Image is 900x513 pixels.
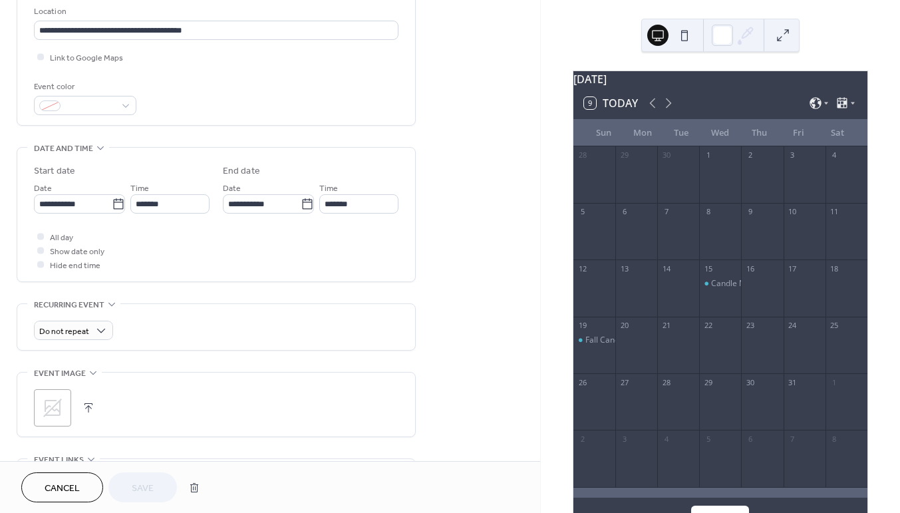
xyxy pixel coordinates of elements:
button: 9Today [579,94,643,112]
div: 18 [829,263,839,273]
div: Start date [34,164,75,178]
div: 9 [745,207,755,217]
div: 12 [577,263,587,273]
div: 1 [703,150,713,160]
div: 23 [745,321,755,331]
div: 16 [745,263,755,273]
div: 29 [619,150,629,160]
span: Time [130,182,149,196]
span: Hide end time [50,259,100,273]
div: 28 [661,377,671,387]
div: 27 [619,377,629,387]
div: 8 [703,207,713,217]
div: 24 [788,321,798,331]
div: 4 [661,434,671,444]
div: Fri [779,120,818,146]
div: 19 [577,321,587,331]
span: All day [50,231,73,245]
div: 3 [619,434,629,444]
div: 5 [577,207,587,217]
div: 5 [703,434,713,444]
span: Cancel [45,482,80,496]
div: 17 [788,263,798,273]
div: 7 [788,434,798,444]
div: 30 [745,377,755,387]
div: 21 [661,321,671,331]
span: Date [34,182,52,196]
span: Event links [34,453,84,467]
div: 3 [788,150,798,160]
div: Location [34,5,396,19]
button: Cancel [21,472,103,502]
div: Candle Making Workshop w/ Especially for You [711,278,883,289]
div: 2 [745,150,755,160]
div: 6 [619,207,629,217]
div: 31 [788,377,798,387]
div: Mon [623,120,662,146]
div: 4 [829,150,839,160]
div: 7 [661,207,671,217]
span: Recurring event [34,298,104,312]
span: Date and time [34,142,93,156]
div: Tue [662,120,701,146]
div: 13 [619,263,629,273]
div: Fall Candle Making Workshop by Especially for You Candles [573,335,615,346]
div: 14 [661,263,671,273]
div: Event color [34,80,134,94]
div: 2 [577,434,587,444]
span: Time [319,182,338,196]
div: 28 [577,150,587,160]
div: 30 [661,150,671,160]
div: Wed [701,120,740,146]
span: Event image [34,367,86,381]
div: 20 [619,321,629,331]
div: [DATE] [573,71,867,87]
div: 22 [703,321,713,331]
div: 11 [829,207,839,217]
div: End date [223,164,260,178]
div: Sun [584,120,623,146]
div: ; [34,389,71,427]
div: 1 [829,377,839,387]
span: Do not repeat [39,324,89,339]
div: 6 [745,434,755,444]
span: Show date only [50,245,104,259]
div: 10 [788,207,798,217]
div: Thu [740,120,779,146]
div: 25 [829,321,839,331]
div: 26 [577,377,587,387]
div: Sat [818,120,857,146]
div: Candle Making Workshop w/ Especially for You [699,278,741,289]
div: 29 [703,377,713,387]
div: 15 [703,263,713,273]
span: Link to Google Maps [50,51,123,65]
div: Fall Candle Making Workshop by Especially for You Candles [585,335,804,346]
span: Date [223,182,241,196]
div: 8 [829,434,839,444]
